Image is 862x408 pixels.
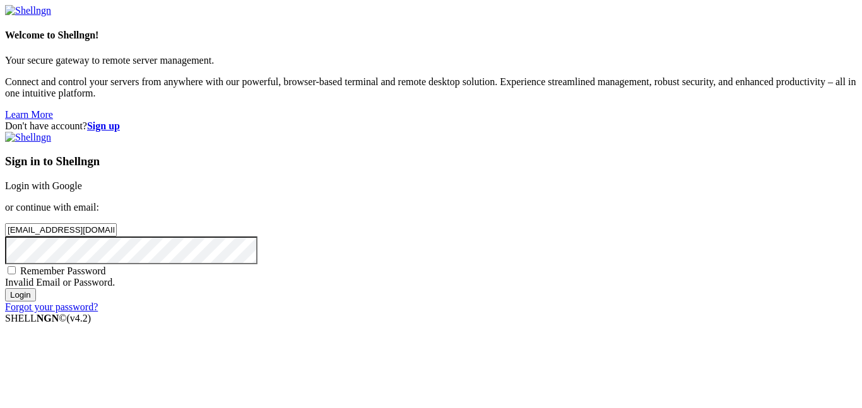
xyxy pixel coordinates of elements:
p: Connect and control your servers from anywhere with our powerful, browser-based terminal and remo... [5,76,857,99]
a: Sign up [87,120,120,131]
a: Login with Google [5,180,82,191]
input: Login [5,288,36,301]
h3: Sign in to Shellngn [5,154,857,168]
p: Your secure gateway to remote server management. [5,55,857,66]
a: Learn More [5,109,53,120]
img: Shellngn [5,132,51,143]
span: SHELL © [5,313,91,323]
input: Email address [5,223,117,236]
div: Don't have account? [5,120,857,132]
input: Remember Password [8,266,16,274]
b: NGN [37,313,59,323]
img: Shellngn [5,5,51,16]
div: Invalid Email or Password. [5,277,857,288]
span: Remember Password [20,265,106,276]
h4: Welcome to Shellngn! [5,30,857,41]
span: 4.2.0 [67,313,92,323]
p: or continue with email: [5,202,857,213]
a: Forgot your password? [5,301,98,312]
